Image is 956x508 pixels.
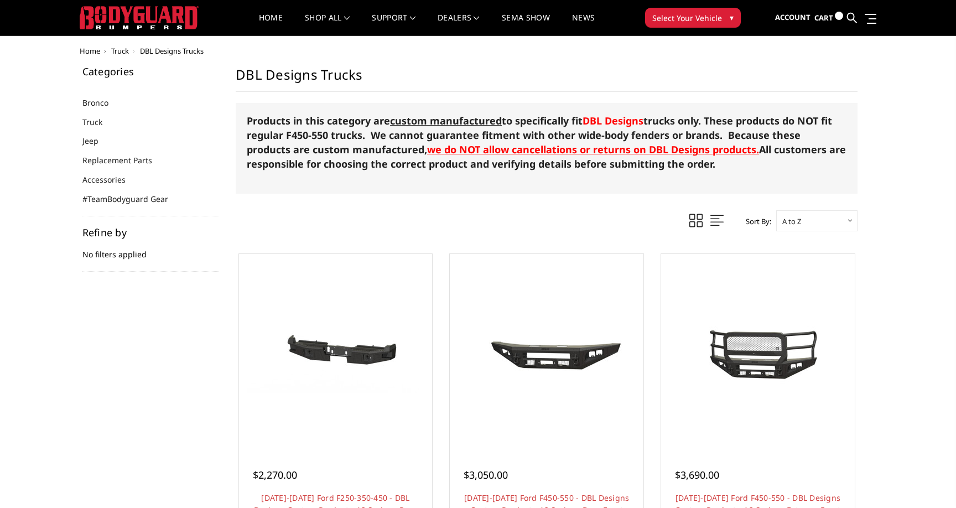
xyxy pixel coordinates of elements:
[775,12,810,22] span: Account
[305,14,350,35] a: shop all
[80,46,100,56] a: Home
[82,227,220,272] div: No filters applied
[111,46,129,56] a: Truck
[814,13,833,23] span: Cart
[572,14,595,35] a: News
[253,468,297,481] span: $2,270.00
[438,14,480,35] a: Dealers
[82,97,122,108] a: Bronco
[242,257,430,445] a: 2017-2022 Ford F250-350-450 - DBL Designs Custom Product - A2 Series - Rear Bumper 2017-2022 Ford...
[583,114,643,127] a: DBL Designs
[82,174,139,185] a: Accessories
[740,213,771,230] label: Sort By:
[464,468,508,481] span: $3,050.00
[427,143,759,156] strong: we do NOT allow cancellations or returns on DBL Designs products.
[82,135,112,147] a: Jeep
[82,154,166,166] a: Replacement Parts
[247,114,832,156] strong: Products in this category are to specifically fit trucks only. These products do NOT fit regular ...
[372,14,415,35] a: Support
[82,193,182,205] a: #TeamBodyguard Gear
[82,227,220,237] h5: Refine by
[140,46,204,56] span: DBL Designs Trucks
[675,468,719,481] span: $3,690.00
[645,8,741,28] button: Select Your Vehicle
[652,12,722,24] span: Select Your Vehicle
[814,3,843,33] a: Cart
[664,257,852,445] a: 2017-2022 Ford F450-550 - DBL Designs Custom Product - A2 Series - Extreme Front Bumper (winch mo...
[82,116,116,128] a: Truck
[775,3,810,33] a: Account
[502,14,550,35] a: SEMA Show
[259,14,283,35] a: Home
[236,66,858,92] h1: DBL Designs Trucks
[82,66,220,76] h5: Categories
[730,12,734,23] span: ▾
[390,114,502,127] span: custom manufactured
[453,257,641,445] a: 2017-2022 Ford F450-550 - DBL Designs Custom Product - A2 Series - Base Front Bumper (winch mount...
[80,6,199,29] img: BODYGUARD BUMPERS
